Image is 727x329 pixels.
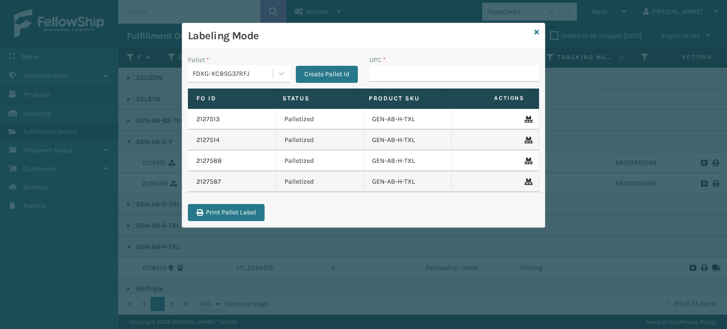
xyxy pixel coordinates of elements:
[196,177,221,187] a: 2127587
[276,171,364,192] td: Palletized
[363,151,452,171] td: GEN-AB-H-TXL
[276,109,364,130] td: Palletized
[276,151,364,171] td: Palletized
[363,171,452,192] td: GEN-AB-H-TXL
[363,109,452,130] td: GEN-AB-H-TXL
[296,66,358,83] button: Create Pallet Id
[524,137,530,143] i: Remove From Pallet
[283,94,351,103] label: Status
[193,69,274,79] div: FDXG-XC8SG37RFJ
[369,55,386,65] label: UPC
[196,135,220,145] a: 2127514
[196,94,265,103] label: Fo Id
[196,115,220,124] a: 2127513
[188,55,209,65] label: Pallet
[449,90,530,106] span: Actions
[363,130,452,151] td: GEN-AB-H-TXL
[276,130,364,151] td: Palletized
[524,178,530,185] i: Remove From Pallet
[188,204,265,221] button: Print Pallet Label
[369,94,437,103] label: Product SKU
[524,116,530,123] i: Remove From Pallet
[524,158,530,164] i: Remove From Pallet
[188,29,531,43] h3: Labeling Mode
[196,156,222,166] a: 2127588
